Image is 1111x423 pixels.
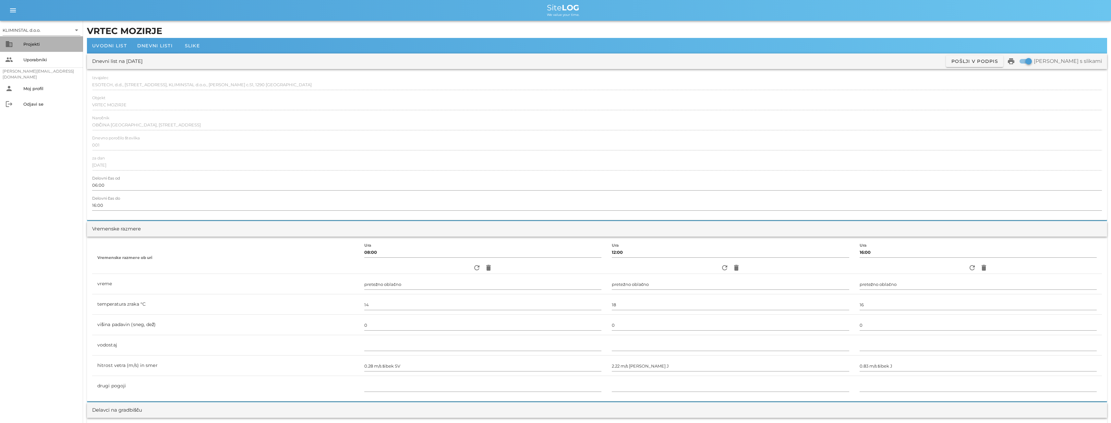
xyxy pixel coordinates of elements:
button: Pošlji v podpis [946,55,1003,67]
label: Ura [860,243,867,248]
i: refresh [968,264,976,272]
label: [PERSON_NAME] s slikami [1034,58,1102,65]
td: višina padavin (sneg, dež) [92,315,359,335]
div: Vremenske razmere [92,225,141,233]
th: Vremenske razmere ob uri [92,242,359,274]
td: hitrost vetra (m/s) in smer [92,356,359,376]
i: print [1007,57,1015,65]
label: Delovni čas od [92,176,120,181]
h1: VRTEC MOZIRJE [87,25,1107,38]
iframe: Chat Widget [1079,392,1111,423]
td: vreme [92,274,359,294]
i: delete [980,264,988,272]
label: Dnevno poročilo številka [92,136,140,141]
span: Slike [185,43,200,49]
td: temperatura zraka °C [92,294,359,315]
i: people [5,56,13,64]
i: arrow_drop_down [73,26,80,34]
i: business [5,40,13,48]
div: Delavci na gradbišču [92,406,142,414]
b: LOG [562,3,579,12]
i: menu [9,6,17,14]
label: Izvajalec [92,76,108,80]
div: KLIMINSTAL d.o.o. [3,27,41,33]
label: Ura [364,243,371,248]
div: Projekti [23,41,78,47]
label: Naročnik [92,116,109,121]
div: Dnevni list na [DATE] [92,58,143,65]
span: We value your time. [547,13,579,17]
td: drugi pogoji [92,376,359,396]
div: Moj profil [23,86,78,91]
i: delete [485,264,492,272]
label: Delovni čas do [92,196,120,201]
span: Site [547,3,579,12]
i: refresh [721,264,729,272]
div: Pripomoček za klepet [1079,392,1111,423]
label: za dan [92,156,105,161]
span: Uvodni list [92,43,127,49]
i: logout [5,100,13,108]
label: Objekt [92,96,105,100]
span: Pošlji v podpis [951,58,998,64]
div: Uporabniki [23,57,78,62]
i: refresh [473,264,481,272]
td: vodostaj [92,335,359,356]
span: Dnevni listi [137,43,173,49]
div: Odjavi se [23,101,78,107]
i: delete [732,264,740,272]
i: person [5,85,13,92]
label: Ura [612,243,619,248]
div: KLIMINSTAL d.o.o. [3,25,80,35]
